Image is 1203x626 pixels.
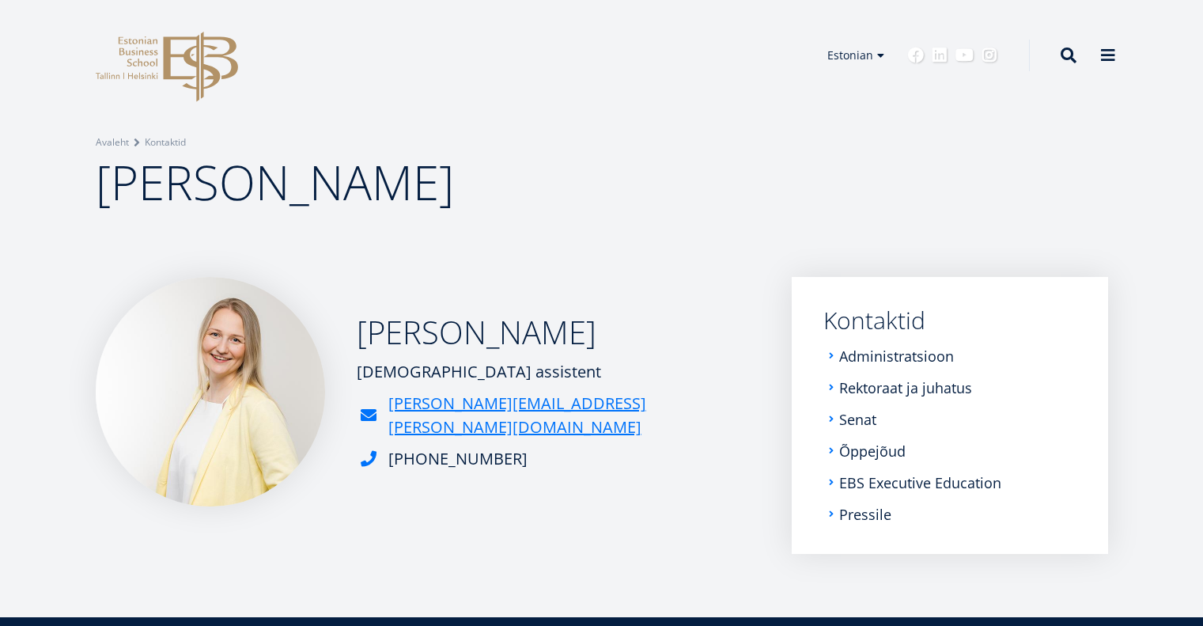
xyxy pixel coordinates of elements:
a: Linkedin [932,47,948,63]
a: EBS Executive Education [839,475,1001,491]
a: Rektoraat ja juhatus [839,380,972,396]
a: Youtube [955,47,974,63]
a: [PERSON_NAME][EMAIL_ADDRESS][PERSON_NAME][DOMAIN_NAME] [388,392,760,439]
h2: [PERSON_NAME] [357,313,760,352]
a: Õppejõud [839,443,906,459]
img: Kristiin-Eleen Lauri [96,277,325,506]
a: Administratsioon [839,348,954,364]
a: Kontaktid [823,309,1076,332]
div: [PHONE_NUMBER] [388,447,528,471]
a: Facebook [908,47,924,63]
a: Senat [839,412,876,427]
div: [DEMOGRAPHIC_DATA] assistent [357,360,760,384]
a: Avaleht [96,135,129,150]
a: Pressile [839,506,891,522]
span: [PERSON_NAME] [96,150,454,214]
a: Instagram [982,47,997,63]
a: Kontaktid [145,135,186,150]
